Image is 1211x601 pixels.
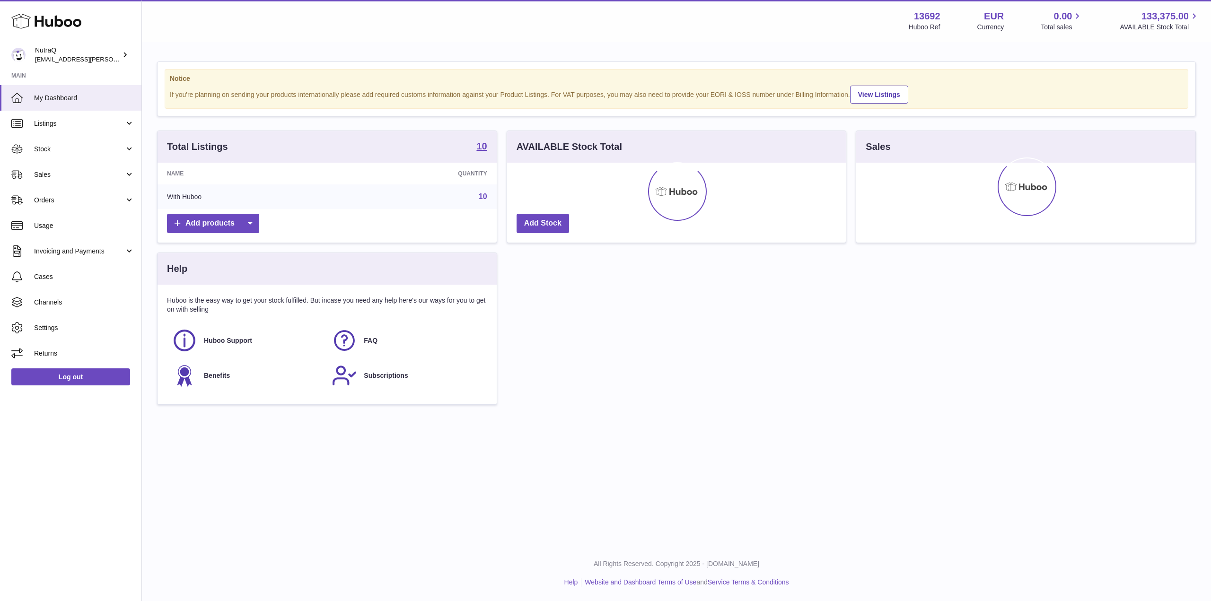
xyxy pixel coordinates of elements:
span: Returns [34,349,134,358]
a: View Listings [850,86,908,104]
a: Add Stock [517,214,569,233]
th: Quantity [336,163,497,184]
h3: Total Listings [167,140,228,153]
td: With Huboo [158,184,336,209]
span: Listings [34,119,124,128]
span: Benefits [204,371,230,380]
span: [EMAIL_ADDRESS][PERSON_NAME][DOMAIN_NAME] [35,55,190,63]
a: FAQ [332,328,482,353]
a: 10 [476,141,487,153]
p: All Rights Reserved. Copyright 2025 - [DOMAIN_NAME] [149,559,1203,568]
a: Add products [167,214,259,233]
a: Website and Dashboard Terms of Use [585,578,696,586]
li: and [581,578,789,587]
span: Sales [34,170,124,179]
span: Usage [34,221,134,230]
span: Huboo Support [204,336,252,345]
span: Channels [34,298,134,307]
span: 0.00 [1054,10,1072,23]
h3: AVAILABLE Stock Total [517,140,622,153]
span: Cases [34,272,134,281]
a: Benefits [172,363,322,388]
a: Help [564,578,578,586]
div: Huboo Ref [909,23,940,32]
p: Huboo is the easy way to get your stock fulfilled. But incase you need any help here's our ways f... [167,296,487,314]
a: Huboo Support [172,328,322,353]
strong: 13692 [914,10,940,23]
span: Subscriptions [364,371,408,380]
strong: Notice [170,74,1183,83]
div: NutraQ [35,46,120,64]
span: Stock [34,145,124,154]
span: Total sales [1041,23,1083,32]
a: Subscriptions [332,363,482,388]
span: 133,375.00 [1141,10,1189,23]
div: If you're planning on sending your products internationally please add required customs informati... [170,84,1183,104]
span: Invoicing and Payments [34,247,124,256]
strong: EUR [984,10,1004,23]
a: Service Terms & Conditions [708,578,789,586]
a: Log out [11,368,130,385]
img: odd.nordahl@nutraq.com [11,48,26,62]
h3: Help [167,262,187,275]
span: AVAILABLE Stock Total [1120,23,1200,32]
a: 0.00 Total sales [1041,10,1083,32]
span: FAQ [364,336,377,345]
h3: Sales [866,140,890,153]
span: My Dashboard [34,94,134,103]
div: Currency [977,23,1004,32]
a: 10 [479,192,487,200]
strong: 10 [476,141,487,151]
span: Orders [34,196,124,205]
span: Settings [34,323,134,332]
a: 133,375.00 AVAILABLE Stock Total [1120,10,1200,32]
th: Name [158,163,336,184]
